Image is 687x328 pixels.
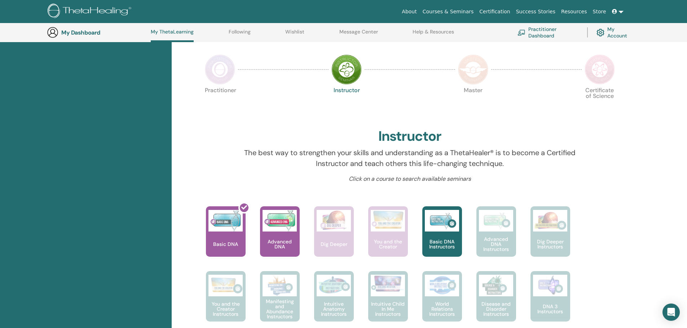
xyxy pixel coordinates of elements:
p: Dig Deeper [318,242,350,247]
div: Open Intercom Messenger [662,304,680,321]
img: Master [458,54,488,85]
p: Intuitive Child In Me Instructors [368,301,408,316]
img: Dig Deeper Instructors [533,210,567,232]
img: cog.svg [596,27,604,38]
p: Dig Deeper Instructors [530,239,570,249]
img: Basic DNA Instructors [425,210,459,232]
a: Help & Resources [413,29,454,40]
img: Practitioner [205,54,235,85]
p: Instructor [331,87,362,118]
img: Manifesting and Abundance Instructors [263,275,297,296]
p: Practitioner [205,87,235,118]
img: DNA 3 Instructors [533,275,567,296]
p: You and the Creator [368,239,408,249]
a: You and the Creator You and the Creator [368,206,408,271]
a: Message Center [339,29,378,40]
img: World Relations Instructors [425,275,459,296]
a: Wishlist [285,29,304,40]
img: Intuitive Child In Me Instructors [371,275,405,292]
h3: My Dashboard [61,29,133,36]
a: Success Stories [513,5,558,18]
img: You and the Creator [371,210,405,230]
img: Dig Deeper [317,210,351,232]
a: Basic DNA Basic DNA [206,206,246,271]
a: Basic DNA Instructors Basic DNA Instructors [422,206,462,271]
a: Resources [558,5,590,18]
p: World Relations Instructors [422,301,462,316]
a: Practitioner Dashboard [518,24,578,40]
img: You and the Creator Instructors [208,275,243,296]
p: Click on a course to search available seminars [238,175,582,183]
img: Basic DNA [208,210,243,232]
p: The best way to strengthen your skills and understanding as a ThetaHealer® is to become a Certifi... [238,147,582,169]
p: Certificate of Science [585,87,615,118]
p: DNA 3 Instructors [530,304,570,314]
a: My ThetaLearning [151,29,194,42]
img: Certificate of Science [585,54,615,85]
a: Advanced DNA Advanced DNA [260,206,300,271]
p: Basic DNA Instructors [422,239,462,249]
img: chalkboard-teacher.svg [518,30,525,35]
img: Instructor [331,54,362,85]
p: Master [458,87,488,118]
a: My Account [596,24,633,40]
a: About [399,5,419,18]
p: Intuitive Anatomy Instructors [314,301,354,316]
img: Intuitive Anatomy Instructors [317,275,351,296]
img: Advanced DNA [263,210,297,232]
p: Manifesting and Abundance Instructors [260,299,300,319]
img: generic-user-icon.jpg [47,27,58,38]
h2: Instructor [378,128,441,145]
a: Dig Deeper Instructors Dig Deeper Instructors [530,206,570,271]
img: logo.png [48,4,134,20]
a: Advanced DNA Instructors Advanced DNA Instructors [476,206,516,271]
a: Store [590,5,609,18]
p: You and the Creator Instructors [206,301,246,316]
a: Courses & Seminars [420,5,477,18]
p: Disease and Disorder Instructors [476,301,516,316]
p: Advanced DNA Instructors [476,237,516,252]
p: Advanced DNA [260,239,300,249]
a: Dig Deeper Dig Deeper [314,206,354,271]
a: Certification [476,5,513,18]
img: Disease and Disorder Instructors [479,275,513,296]
a: Following [229,29,251,40]
img: Advanced DNA Instructors [479,210,513,232]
